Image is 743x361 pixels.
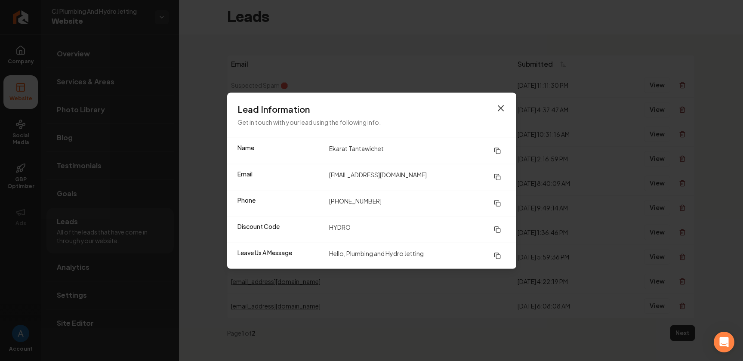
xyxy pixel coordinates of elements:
dt: Name [237,143,322,158]
dd: Hello, Plumbing and Hydro Jetting [329,248,506,263]
h3: Lead Information [237,103,506,115]
dd: [PHONE_NUMBER] [329,195,506,211]
p: Get in touch with your lead using the following info. [237,117,506,127]
dd: [EMAIL_ADDRESS][DOMAIN_NAME] [329,169,506,185]
dt: Leave Us A Message [237,248,322,263]
dd: Ekarat Tantawichet [329,143,506,158]
dt: Phone [237,195,322,211]
dt: Discount Code [237,222,322,237]
dt: Email [237,169,322,185]
dd: HYDRO [329,222,506,237]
